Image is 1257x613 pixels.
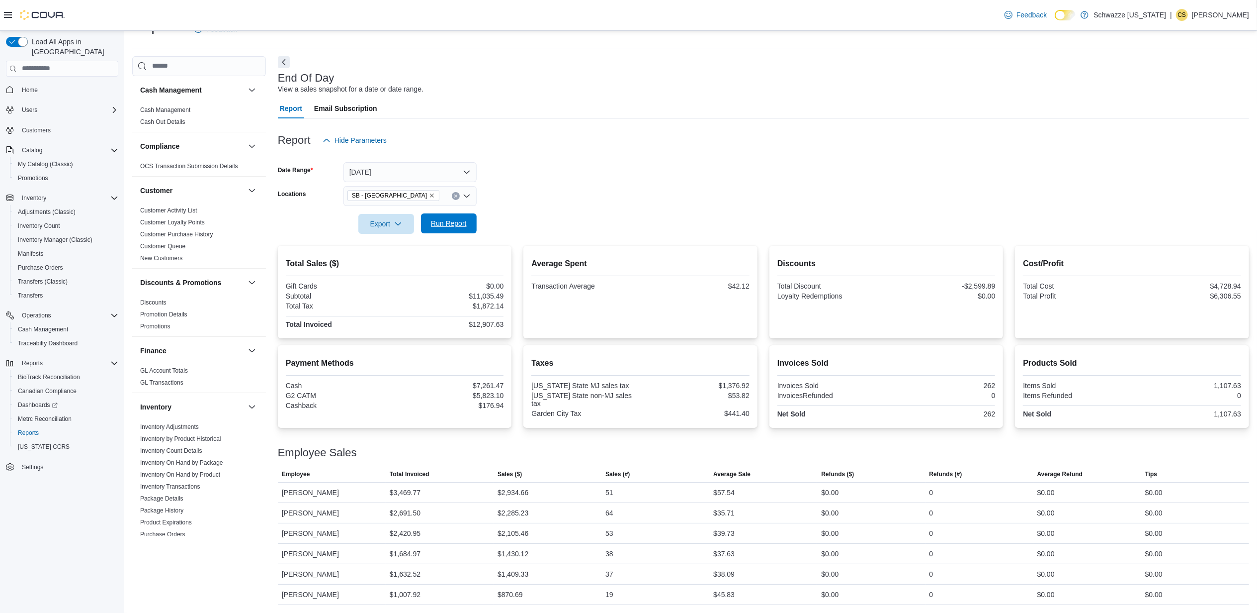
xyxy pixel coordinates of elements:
[14,337,118,349] span: Traceabilty Dashboard
[431,218,467,228] span: Run Report
[140,447,202,455] span: Inventory Count Details
[929,527,933,539] div: 0
[278,544,386,564] div: [PERSON_NAME]
[278,523,386,543] div: [PERSON_NAME]
[6,79,118,501] nav: Complex example
[18,236,92,244] span: Inventory Manager (Classic)
[352,191,427,201] span: SB - [GEOGRAPHIC_DATA]
[18,357,118,369] span: Reports
[10,233,122,247] button: Inventory Manager (Classic)
[18,124,55,136] a: Customers
[713,548,735,560] div: $37.63
[452,192,460,200] button: Clear input
[140,299,167,306] a: Discounts
[18,401,58,409] span: Dashboards
[14,441,74,453] a: [US_STATE] CCRS
[390,507,420,519] div: $2,691.50
[1192,9,1249,21] p: [PERSON_NAME]
[888,292,995,300] div: $0.00
[1023,292,1130,300] div: Total Profit
[18,160,73,168] span: My Catalog (Classic)
[2,460,122,474] button: Settings
[140,219,205,226] a: Customer Loyalty Points
[605,470,630,478] span: Sales (#)
[14,441,118,453] span: Washington CCRS
[14,399,62,411] a: Dashboards
[140,402,244,412] button: Inventory
[278,134,311,146] h3: Report
[278,564,386,584] div: [PERSON_NAME]
[140,242,185,250] span: Customer Queue
[132,160,266,176] div: Compliance
[140,519,192,526] a: Product Expirations
[1134,292,1241,300] div: $6,306.55
[1178,9,1186,21] span: CS
[1134,282,1241,290] div: $4,728.94
[14,337,82,349] a: Traceabilty Dashboard
[14,158,118,170] span: My Catalog (Classic)
[140,278,244,288] button: Discounts & Promotions
[14,413,76,425] a: Metrc Reconciliation
[140,207,197,214] a: Customer Activity List
[1037,507,1055,519] div: $0.00
[14,399,118,411] span: Dashboards
[10,219,122,233] button: Inventory Count
[929,470,962,478] span: Refunds (#)
[821,470,854,478] span: Refunds ($)
[713,507,735,519] div: $35.71
[1023,392,1130,400] div: Items Refunded
[140,186,172,196] h3: Customer
[140,311,187,318] a: Promotion Details
[18,250,43,258] span: Manifests
[821,548,838,560] div: $0.00
[22,311,51,319] span: Operations
[278,166,313,174] label: Date Range
[1023,410,1051,418] strong: Net Sold
[888,410,995,418] div: 262
[282,470,310,478] span: Employee
[18,325,68,333] span: Cash Management
[1134,392,1241,400] div: 0
[14,323,72,335] a: Cash Management
[140,530,185,538] span: Purchase Orders
[498,487,528,499] div: $2,934.66
[18,292,43,300] span: Transfers
[140,471,220,478] a: Inventory On Hand by Product
[140,402,171,412] h3: Inventory
[643,382,750,390] div: $1,376.92
[10,440,122,454] button: [US_STATE] CCRS
[132,297,266,336] div: Discounts & Promotions
[777,292,884,300] div: Loyalty Redemptions
[14,290,47,302] a: Transfers
[777,258,996,270] h2: Discounts
[278,447,357,459] h3: Employee Sales
[1037,548,1055,560] div: $0.00
[14,323,118,335] span: Cash Management
[246,401,258,413] button: Inventory
[1037,527,1055,539] div: $0.00
[140,255,182,262] a: New Customers
[140,435,221,442] a: Inventory by Product Historical
[821,507,838,519] div: $0.00
[777,392,884,400] div: InvoicesRefunded
[605,548,613,560] div: 38
[140,379,183,387] span: GL Transactions
[140,118,185,126] span: Cash Out Details
[286,382,393,390] div: Cash
[429,193,435,199] button: Remove SB - Garden City from selection in this group
[280,99,302,118] span: Report
[643,392,750,400] div: $53.82
[14,371,84,383] a: BioTrack Reconciliation
[132,365,266,393] div: Finance
[140,118,185,125] a: Cash Out Details
[140,518,192,526] span: Product Expirations
[246,277,258,289] button: Discounts & Promotions
[18,309,55,321] button: Operations
[18,222,60,230] span: Inventory Count
[929,487,933,499] div: 0
[397,292,503,300] div: $11,035.49
[421,213,477,233] button: Run Report
[18,192,118,204] span: Inventory
[140,423,199,431] span: Inventory Adjustments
